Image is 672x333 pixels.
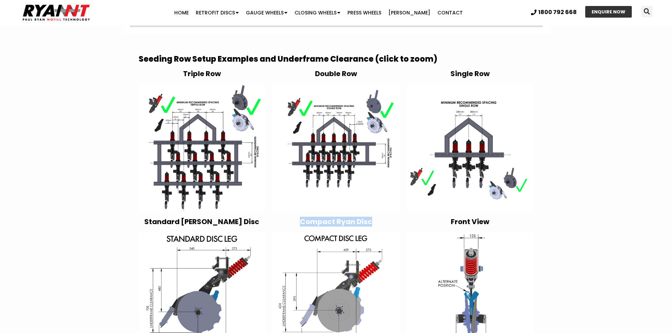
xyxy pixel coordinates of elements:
[139,55,534,63] h2: Seeding Row Setup Examples and Underframe Clearance (click to zoom)
[434,6,466,20] a: Contact
[385,6,434,20] a: [PERSON_NAME]
[130,6,507,20] nav: Menu
[641,6,653,17] div: Search
[272,218,399,225] h4: Compact Ryan Disc
[291,6,344,20] a: Closing Wheels
[538,10,577,15] span: 1800 792 668
[272,70,399,77] h4: Double Row
[21,2,92,24] img: Ryan NT logo
[139,84,266,211] img: RYAN NT Discs seeding row triple diagram
[592,10,625,14] span: ENQUIRE NOW
[406,84,533,211] img: RYAN NT Discs seeding row single diagram
[406,218,533,225] h4: Front View
[585,6,632,18] a: ENQUIRE NOW
[192,6,242,20] a: Retrofit Discs
[531,10,577,15] a: 1800 792 668
[139,70,266,77] h4: Triple Row
[242,6,291,20] a: Gauge Wheels
[272,84,399,211] img: RYAN NT Discs seeding row double diagram
[139,218,266,225] h4: Standard [PERSON_NAME] Disc
[171,6,192,20] a: Home
[406,70,533,77] h4: Single Row
[344,6,385,20] a: Press Wheels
